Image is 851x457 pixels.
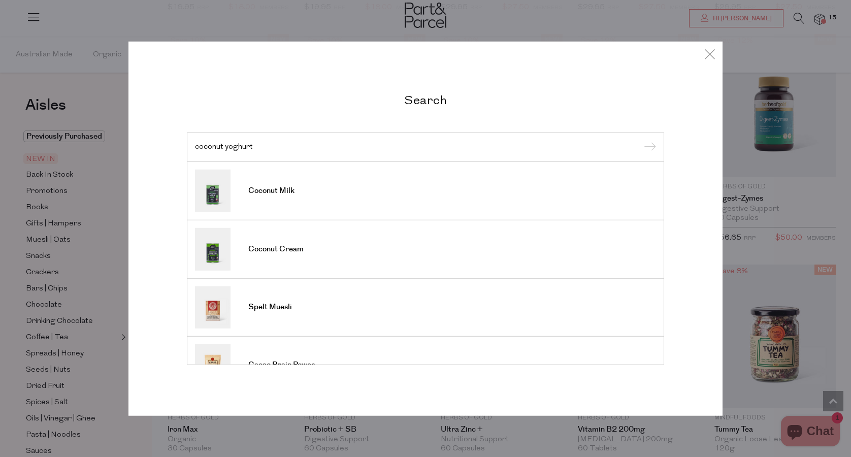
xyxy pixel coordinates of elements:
[195,143,656,151] input: Search
[195,286,656,328] a: Spelt Muesli
[248,244,304,254] span: Coconut Cream
[195,227,656,270] a: Coconut Cream
[195,344,231,386] img: Cacao Brain Power
[195,169,231,212] img: Coconut Milk
[195,169,656,212] a: Coconut Milk
[195,227,231,270] img: Coconut Cream
[248,186,294,196] span: Coconut Milk
[187,92,664,107] h2: Search
[195,286,231,328] img: Spelt Muesli
[248,360,315,370] span: Cacao Brain Power
[248,302,292,312] span: Spelt Muesli
[195,344,656,386] a: Cacao Brain Power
